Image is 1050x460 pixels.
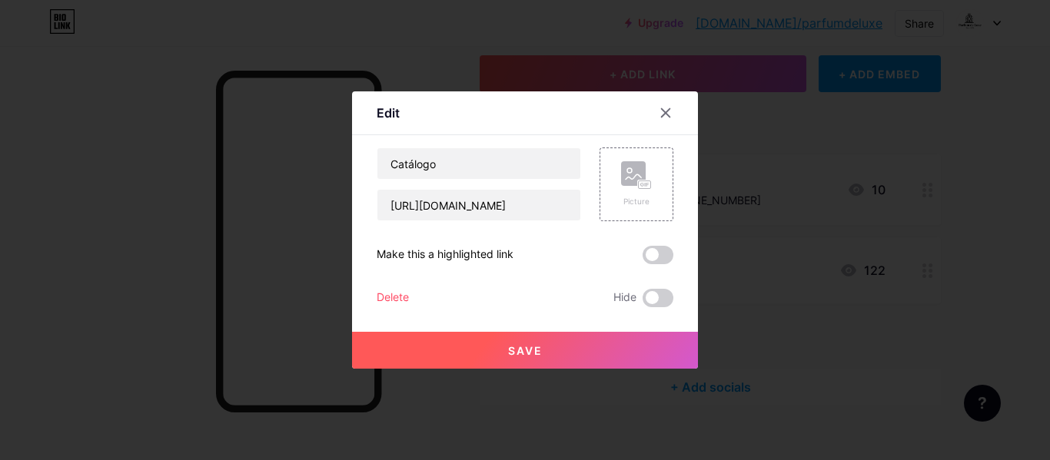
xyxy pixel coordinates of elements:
[377,289,409,307] div: Delete
[352,332,698,369] button: Save
[377,246,513,264] div: Make this a highlighted link
[613,289,636,307] span: Hide
[621,196,652,207] div: Picture
[508,344,543,357] span: Save
[377,104,400,122] div: Edit
[377,190,580,220] input: URL
[377,148,580,179] input: Title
